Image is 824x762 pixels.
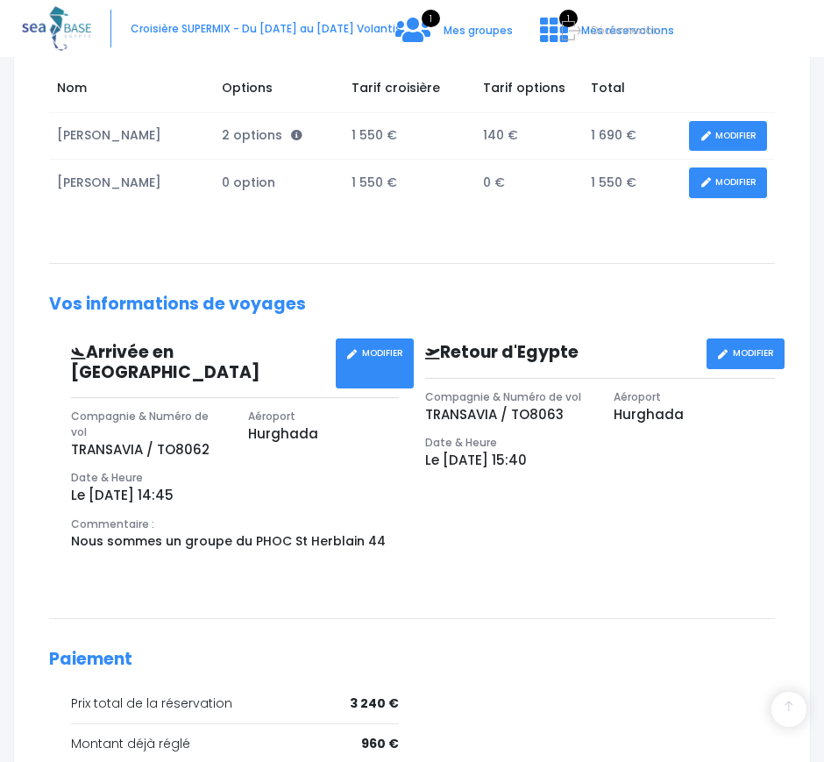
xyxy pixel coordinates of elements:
[71,470,143,485] span: Date & Heure
[71,532,399,551] p: Nous sommes un groupe du PHOC St Herblain 44
[422,10,440,27] span: 1
[425,405,587,425] p: TRANSAVIA / TO8063
[614,405,776,425] p: Hurghada
[49,71,214,113] td: Nom
[559,10,578,27] span: 1
[71,486,399,506] p: Le [DATE] 14:45
[425,389,581,404] span: Compagnie & Numéro de vol
[71,516,154,531] span: Commentaire :
[248,409,295,424] span: Aéroport
[71,694,399,713] div: Prix total de la réservation
[49,112,214,160] td: [PERSON_NAME]
[526,29,685,44] a: 1 Mes réservations
[425,451,775,471] p: Le [DATE] 15:40
[475,160,583,206] td: 0 €
[71,440,222,460] p: TRANSAVIA / TO8062
[336,338,414,388] a: MODIFIER
[614,389,661,404] span: Aéroport
[214,71,344,113] td: Options
[412,343,694,364] h3: Retour d'Egypte
[222,126,302,144] span: 2 options
[689,167,767,198] a: MODIFIER
[361,735,399,753] span: 960 €
[71,735,399,753] div: Montant déjà réglé
[344,71,474,113] td: Tarif croisière
[475,112,583,160] td: 140 €
[583,112,681,160] td: 1 690 €
[591,23,660,38] span: Déconnexion
[475,71,583,113] td: Tarif options
[344,112,474,160] td: 1 550 €
[689,121,767,152] a: MODIFIER
[350,694,399,713] span: 3 240 €
[49,295,775,315] h2: Vos informations de voyages
[49,160,214,206] td: [PERSON_NAME]
[71,409,209,439] span: Compagnie & Numéro de vol
[131,21,401,36] span: Croisière SUPERMIX - Du [DATE] au [DATE] Volantis
[707,338,785,369] a: MODIFIER
[344,160,474,206] td: 1 550 €
[49,650,775,670] h2: Paiement
[248,424,399,445] p: Hurghada
[58,343,323,383] h3: Arrivée en [GEOGRAPHIC_DATA]
[583,160,681,206] td: 1 550 €
[444,23,513,38] span: Mes groupes
[381,29,526,44] a: 1 Mes groupes
[222,174,275,191] span: 0 option
[583,71,681,113] td: Total
[425,435,497,450] span: Date & Heure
